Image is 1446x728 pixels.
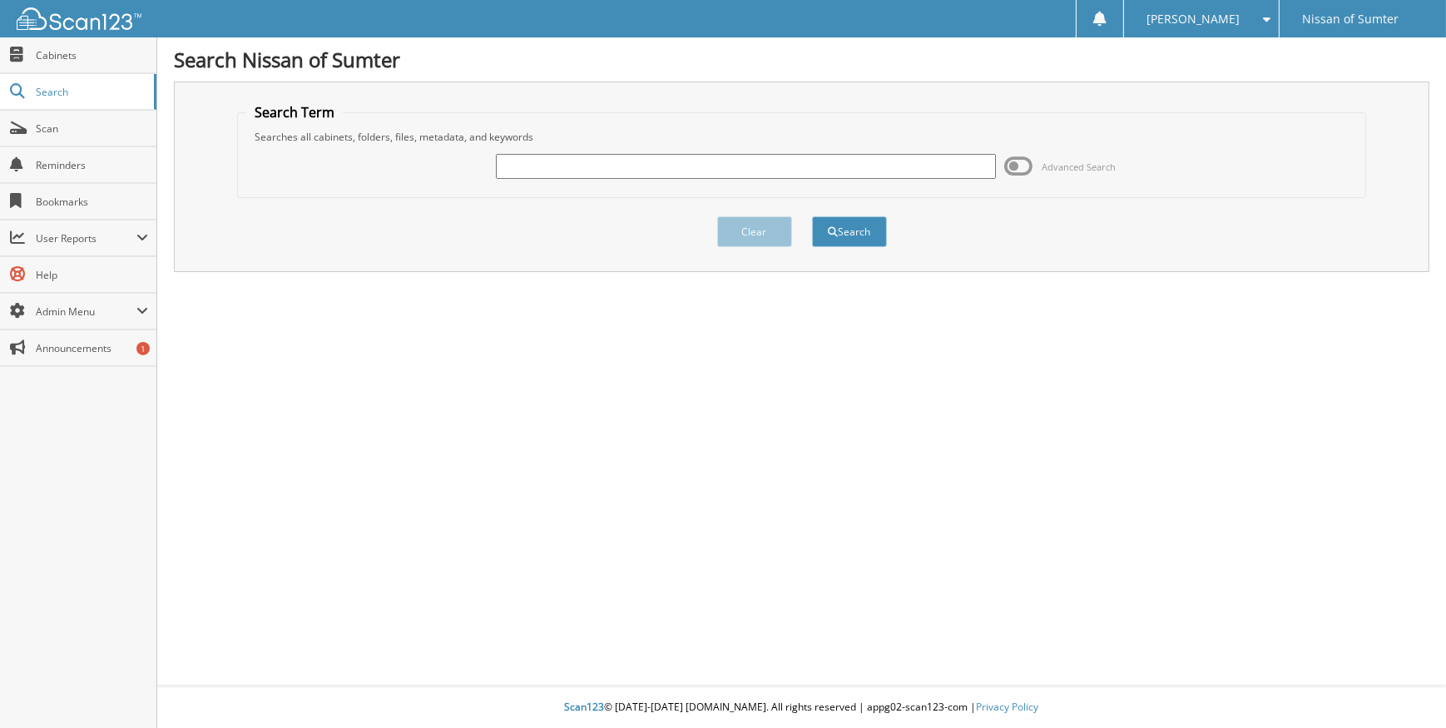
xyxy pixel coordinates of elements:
h1: Search Nissan of Sumter [174,46,1429,73]
iframe: Chat Widget [1363,648,1446,728]
a: Privacy Policy [977,700,1039,714]
span: Announcements [36,341,148,355]
div: 1 [136,342,150,355]
span: Nissan of Sumter [1302,14,1399,24]
span: Cabinets [36,48,148,62]
span: Reminders [36,158,148,172]
span: Advanced Search [1042,161,1116,173]
legend: Search Term [246,103,343,121]
span: Search [36,85,146,99]
div: © [DATE]-[DATE] [DOMAIN_NAME]. All rights reserved | appg02-scan123-com | [157,687,1446,728]
button: Search [812,216,887,247]
span: [PERSON_NAME] [1147,14,1240,24]
span: Admin Menu [36,305,136,319]
div: Searches all cabinets, folders, files, metadata, and keywords [246,130,1356,144]
button: Clear [717,216,792,247]
span: Bookmarks [36,195,148,209]
span: Scan [36,121,148,136]
span: Help [36,268,148,282]
img: scan123-logo-white.svg [17,7,141,30]
span: Scan123 [565,700,605,714]
span: User Reports [36,231,136,245]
